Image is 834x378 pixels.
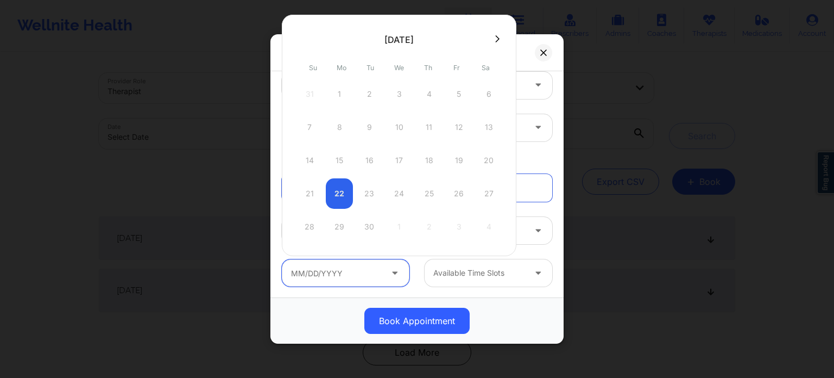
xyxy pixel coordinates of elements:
[384,34,414,45] div: [DATE]
[482,64,490,72] abbr: Saturday
[364,308,470,334] button: Book Appointment
[274,156,560,167] div: Appointment information:
[309,64,317,72] abbr: Sunday
[453,64,460,72] abbr: Friday
[394,64,404,72] abbr: Wednesday
[337,64,346,72] abbr: Monday
[424,64,432,72] abbr: Thursday
[367,64,374,72] abbr: Tuesday
[282,259,409,287] input: MM/DD/YYYY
